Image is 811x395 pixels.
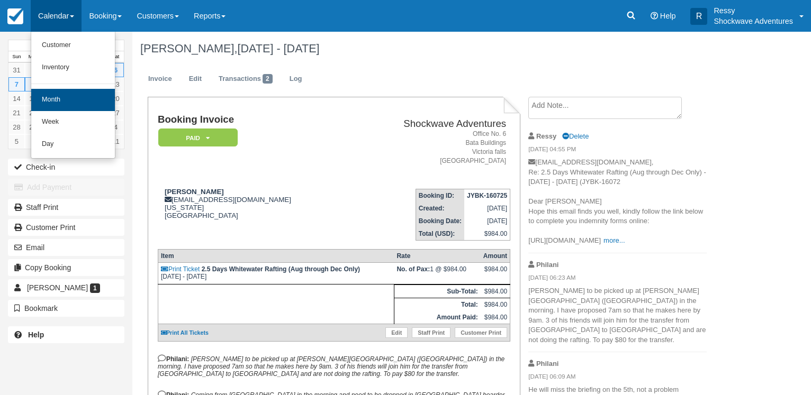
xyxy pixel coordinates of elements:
[140,69,180,89] a: Invoice
[31,133,115,155] a: Day
[528,273,707,285] em: [DATE] 06:23 AM
[8,300,124,317] button: Bookmark
[660,12,676,20] span: Help
[161,265,200,273] a: Print Ticket
[528,385,707,395] p: He will miss the briefing on the 5th, not a problem
[603,236,625,244] a: more...
[536,360,558,368] strong: Philani
[481,311,510,324] td: $984.00
[25,91,41,106] a: 15
[394,285,480,298] th: Sub-Total:
[8,279,124,296] a: [PERSON_NAME] 1
[690,8,707,25] div: R
[416,202,464,215] th: Created:
[107,134,124,149] a: 11
[536,261,558,269] strong: Philani
[714,5,793,16] p: Ressy
[562,132,589,140] a: Delete
[107,77,124,91] a: 13
[354,118,506,130] h2: Shockwave Adventures
[8,239,124,256] button: Email
[394,250,480,263] th: Rate
[528,286,707,345] p: [PERSON_NAME] to be picked up at [PERSON_NAME][GEOGRAPHIC_DATA] ([GEOGRAPHIC_DATA]) in the mornin...
[158,355,189,363] strong: Philani:
[8,91,25,106] a: 14
[8,326,124,343] a: Help
[158,355,504,378] em: [PERSON_NAME] to be picked up at [PERSON_NAME][GEOGRAPHIC_DATA] ([GEOGRAPHIC_DATA]) in the mornin...
[8,63,25,77] a: 31
[483,265,507,281] div: $984.00
[27,283,88,292] span: [PERSON_NAME]
[8,134,25,149] a: 5
[354,130,506,166] address: Office No. 6 Bata Buildings Victoria falls [GEOGRAPHIC_DATA]
[416,215,464,227] th: Booking Date:
[158,114,350,125] h1: Booking Invoice
[25,106,41,120] a: 22
[90,283,100,293] span: 1
[107,91,124,106] a: 20
[25,51,41,63] th: Mon
[481,298,510,311] td: $984.00
[8,120,25,134] a: 28
[25,63,41,77] a: 1
[8,77,25,91] a: 7
[31,57,115,79] a: Inventory
[158,128,238,147] em: Paid
[416,189,464,203] th: Booking ID:
[8,259,124,276] button: Copy Booking
[158,128,234,148] a: Paid
[416,227,464,241] th: Total (USD):
[158,250,394,263] th: Item
[8,159,124,176] button: Check-in
[31,111,115,133] a: Week
[7,8,23,24] img: checkfront-main-nav-mini-logo.png
[394,263,480,284] td: 1 @ $984.00
[202,265,360,273] strong: 2.5 Days Whitewater Rafting (Aug through Dec Only)
[481,285,510,298] td: $984.00
[8,219,124,236] a: Customer Print
[385,327,408,338] a: Edit
[107,120,124,134] a: 4
[528,372,707,384] em: [DATE] 06:09 AM
[8,51,25,63] th: Sun
[25,77,41,91] a: 8
[237,42,319,55] span: [DATE] - [DATE]
[28,330,44,339] b: Help
[158,263,394,284] td: [DATE] - [DATE]
[464,215,510,227] td: [DATE]
[107,63,124,77] a: 6
[161,329,209,336] a: Print All Tickets
[8,106,25,120] a: 21
[394,311,480,324] th: Amount Paid:
[31,32,115,159] ul: Calendar
[394,298,480,311] th: Total:
[412,327,450,338] a: Staff Print
[714,16,793,26] p: Shockwave Adventures
[481,250,510,263] th: Amount
[536,132,556,140] strong: Ressy
[181,69,210,89] a: Edit
[165,188,224,196] strong: [PERSON_NAME]
[107,106,124,120] a: 27
[107,51,124,63] th: Sat
[211,69,281,89] a: Transactions2
[455,327,507,338] a: Customer Print
[158,188,350,219] div: [EMAIL_ADDRESS][DOMAIN_NAME] [US_STATE] [GEOGRAPHIC_DATA]
[8,199,124,216] a: Staff Print
[8,179,124,196] button: Add Payment
[464,202,510,215] td: [DATE]
[263,74,273,84] span: 2
[31,34,115,57] a: Customer
[528,145,707,157] em: [DATE] 04:55 PM
[31,89,115,111] a: Month
[25,134,41,149] a: 6
[467,192,507,199] strong: JYBK-160725
[397,265,430,273] strong: No. of Pax
[651,12,658,20] i: Help
[282,69,310,89] a: Log
[528,158,707,246] p: [EMAIL_ADDRESS][DOMAIN_NAME], Re: 2.5 Days Whitewater Rafting (Aug through Dec Only) - [DATE] - [...
[464,227,510,241] td: $984.00
[25,120,41,134] a: 29
[140,42,733,55] h1: [PERSON_NAME],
